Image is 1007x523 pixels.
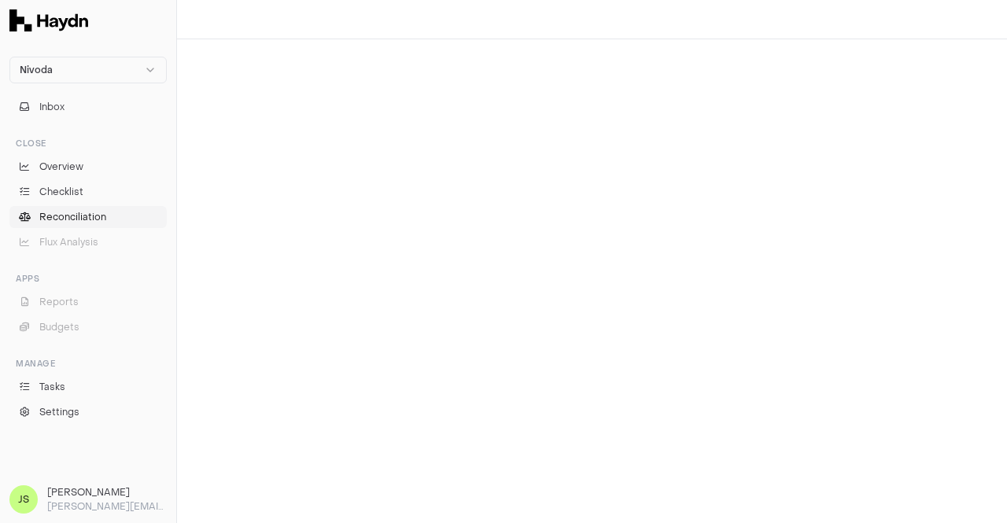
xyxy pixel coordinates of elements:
span: JS [9,485,38,514]
div: Close [9,131,167,156]
button: Reports [9,291,167,313]
a: Checklist [9,181,167,203]
p: [PERSON_NAME][EMAIL_ADDRESS][DOMAIN_NAME] [47,499,167,514]
a: Overview [9,156,167,178]
img: Haydn Logo [9,9,88,31]
button: Flux Analysis [9,231,167,253]
h3: [PERSON_NAME] [47,485,167,499]
span: Tasks [39,380,65,394]
span: Reconciliation [39,210,106,224]
span: Reports [39,295,79,309]
span: Budgets [39,320,79,334]
span: Nivoda [20,64,53,76]
span: Checklist [39,185,83,199]
span: Settings [39,405,79,419]
div: Apps [9,266,167,291]
button: Inbox [9,96,167,118]
a: Reconciliation [9,206,167,228]
button: Budgets [9,316,167,338]
div: Manage [9,351,167,376]
a: Tasks [9,376,167,398]
a: Settings [9,401,167,423]
span: Inbox [39,100,65,114]
span: Overview [39,160,83,174]
span: Flux Analysis [39,235,98,249]
button: Nivoda [9,57,167,83]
